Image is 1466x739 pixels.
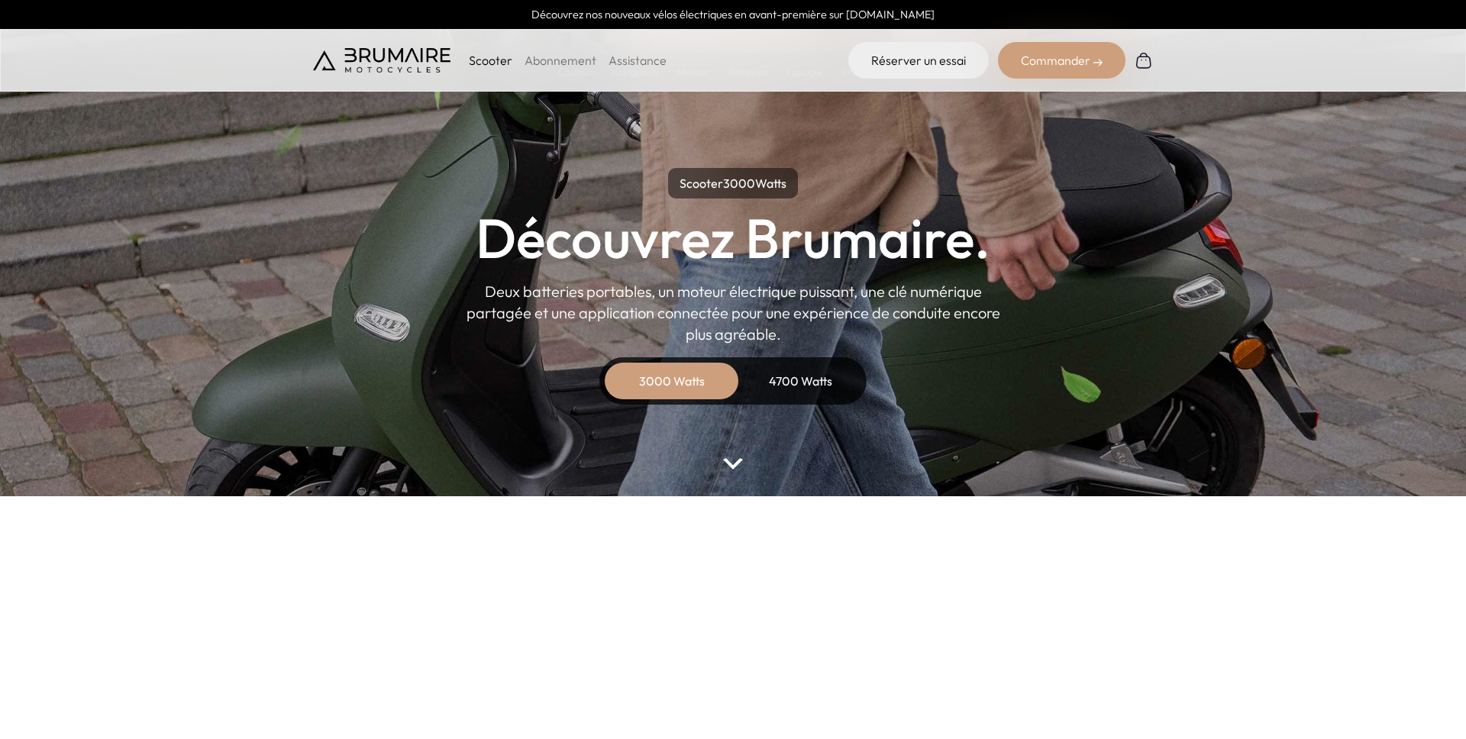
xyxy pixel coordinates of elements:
[466,281,1000,345] p: Deux batteries portables, un moteur électrique puissant, une clé numérique partagée et une applic...
[848,42,989,79] a: Réserver un essai
[611,363,733,399] div: 3000 Watts
[609,53,667,68] a: Assistance
[313,48,450,73] img: Brumaire Motocycles
[739,363,861,399] div: 4700 Watts
[476,211,990,266] h1: Découvrez Brumaire.
[525,53,596,68] a: Abonnement
[723,458,743,470] img: arrow-bottom.png
[723,176,755,191] span: 3000
[1135,51,1153,69] img: Panier
[1093,58,1103,67] img: right-arrow-2.png
[469,51,512,69] p: Scooter
[668,168,798,198] p: Scooter Watts
[998,42,1125,79] div: Commander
